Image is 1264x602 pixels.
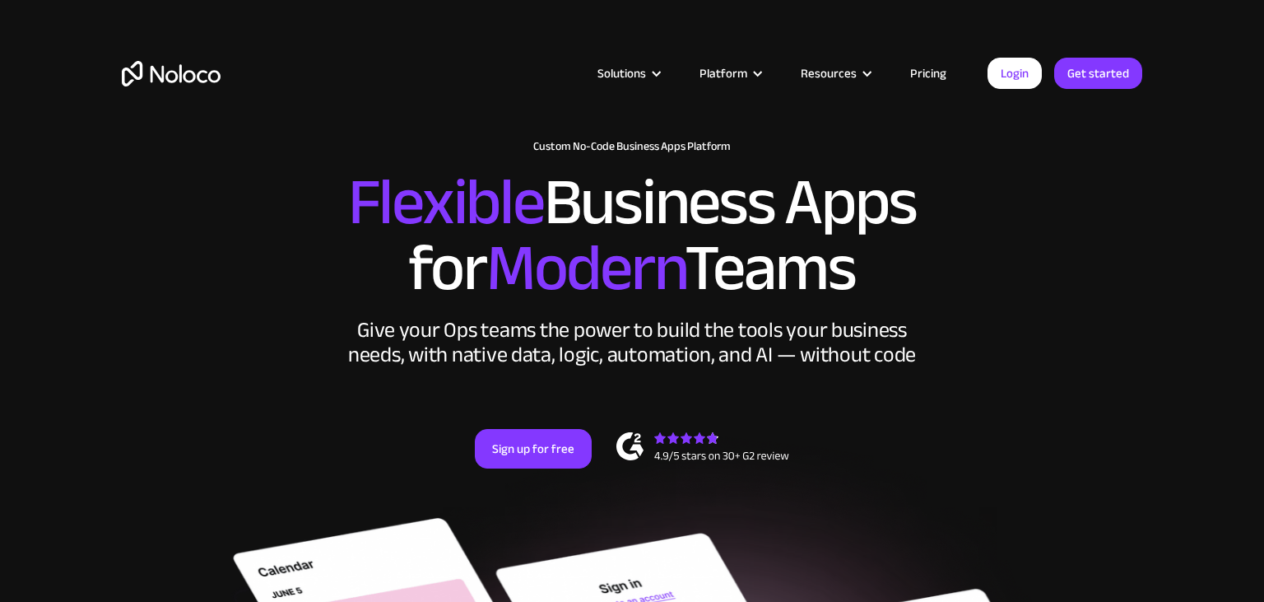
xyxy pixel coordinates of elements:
[475,429,592,469] a: Sign up for free
[780,63,890,84] div: Resources
[699,63,747,84] div: Platform
[577,63,679,84] div: Solutions
[122,61,221,86] a: home
[348,141,544,264] span: Flexible
[890,63,967,84] a: Pricing
[801,63,857,84] div: Resources
[597,63,646,84] div: Solutions
[987,58,1042,89] a: Login
[679,63,780,84] div: Platform
[344,318,920,367] div: Give your Ops teams the power to build the tools your business needs, with native data, logic, au...
[1054,58,1142,89] a: Get started
[122,170,1142,301] h2: Business Apps for Teams
[486,207,685,329] span: Modern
